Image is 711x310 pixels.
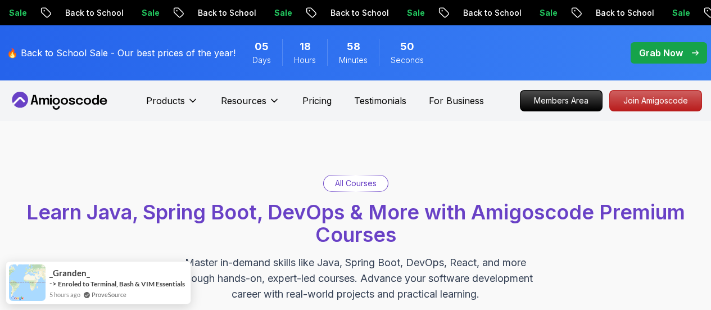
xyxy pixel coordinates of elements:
p: Sale [179,7,215,19]
p: All Courses [335,178,377,189]
span: 5 Days [255,39,269,55]
span: 50 Seconds [400,39,414,55]
p: Sale [444,7,480,19]
a: Pricing [302,94,332,107]
p: Back to School [368,7,444,19]
p: Sale [311,7,347,19]
span: Days [252,55,271,66]
span: Seconds [391,55,424,66]
p: Back to School [235,7,311,19]
a: Members Area [520,90,603,111]
p: Members Area [520,91,602,111]
span: -> [49,279,57,288]
p: Join Amigoscode [610,91,701,111]
button: Products [146,94,198,116]
a: Join Amigoscode [609,90,702,111]
p: Products [146,94,185,107]
p: Sale [46,7,82,19]
img: provesource social proof notification image [9,264,46,301]
p: Grab Now [639,46,683,60]
p: Back to School [500,7,577,19]
span: 18 Hours [300,39,311,55]
p: Back to School [633,7,709,19]
span: 5 hours ago [49,290,80,299]
a: ProveSource [92,291,126,298]
p: Resources [221,94,266,107]
span: _Granden_ [49,268,90,278]
span: 58 Minutes [347,39,360,55]
button: Resources [221,94,280,116]
span: Minutes [339,55,368,66]
a: Enroled to Terminal, Bash & VIM Essentials [58,280,185,288]
span: Learn Java, Spring Boot, DevOps & More with Amigoscode Premium Courses [26,200,685,247]
a: For Business [429,94,484,107]
p: 🔥 Back to School Sale - Our best prices of the year! [7,46,236,60]
a: Testimonials [354,94,406,107]
p: Master in-demand skills like Java, Spring Boot, DevOps, React, and more through hands-on, expert-... [167,255,545,302]
p: Sale [577,7,613,19]
p: Back to School [102,7,179,19]
span: Hours [294,55,316,66]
